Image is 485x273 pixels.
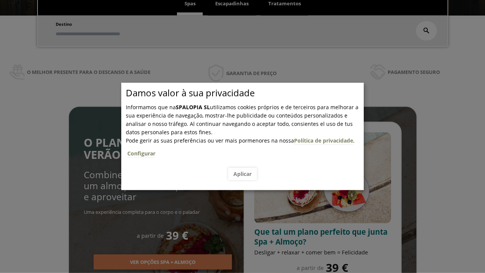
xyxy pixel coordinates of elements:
a: Configurar [127,150,155,157]
a: Política de privacidade [294,137,353,144]
span: . [126,137,364,162]
button: Aplicar [228,168,257,180]
b: SPALOPIA SL [176,104,210,111]
span: Pode gerir as suas preferências ou ver mais pormenores na nossa [126,137,294,144]
p: Damos valor à sua privacidade [126,89,364,97]
span: Informamos que na utilizamos cookies próprios e de terceiros para melhorar a sua experiência de n... [126,104,358,136]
